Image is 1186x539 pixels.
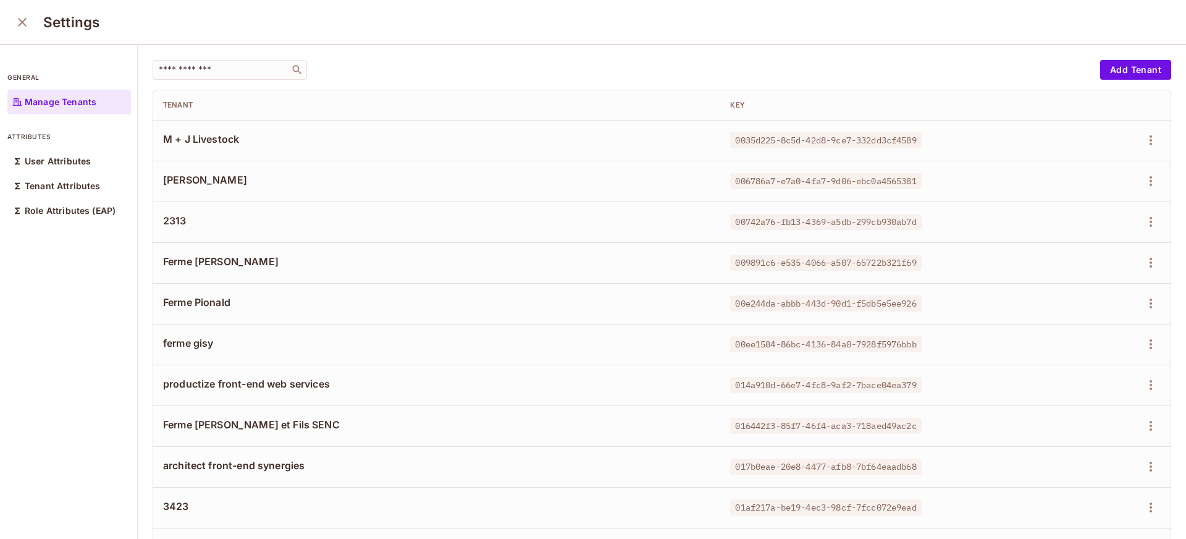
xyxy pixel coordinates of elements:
span: Ferme [PERSON_NAME] [163,255,710,268]
span: Ferme [PERSON_NAME] et Fils SENC [163,418,710,431]
span: 017b0eae-20e8-4477-afb8-7bf64eaadb68 [730,459,921,475]
div: Key [730,100,1026,110]
p: Manage Tenants [25,97,96,107]
p: Tenant Attributes [25,181,101,191]
p: attributes [7,132,131,142]
span: 2313 [163,214,710,227]
div: Tenant [163,100,710,110]
p: User Attributes [25,156,91,166]
span: 009891c6-e535-4066-a507-65722b321f69 [730,255,921,271]
span: 0035d225-8c5d-42d8-9ce7-332dd3cf4589 [730,132,921,148]
span: Ferme Pionald [163,295,710,309]
span: 00742a76-fb13-4369-a5db-299cb930ab7d [730,214,921,230]
span: 00ee1584-86bc-4136-84a0-7928f5976bbb [730,336,921,352]
span: M + J Livestock [163,132,710,146]
p: Role Attributes (EAP) [25,206,116,216]
span: 00e244da-abbb-443d-90d1-f5db5e5ee926 [730,295,921,312]
button: close [10,10,35,35]
span: architect front-end synergies [163,459,710,472]
span: productize front-end web services [163,377,710,391]
span: 3423 [163,499,710,513]
p: general [7,72,131,82]
span: ferme gisy [163,336,710,350]
h3: Settings [43,14,99,31]
span: [PERSON_NAME] [163,173,710,187]
span: 014a910d-66e7-4fc8-9af2-7bace04ea379 [730,377,921,393]
button: Add Tenant [1100,60,1171,80]
span: 01af217a-be19-4ec3-98cf-7fcc072e9ead [730,499,921,516]
span: 006786a7-e7a0-4fa7-9d06-ebc0a4565381 [730,173,921,189]
span: 016442f3-85f7-46f4-aca3-718aed49ac2c [730,418,921,434]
